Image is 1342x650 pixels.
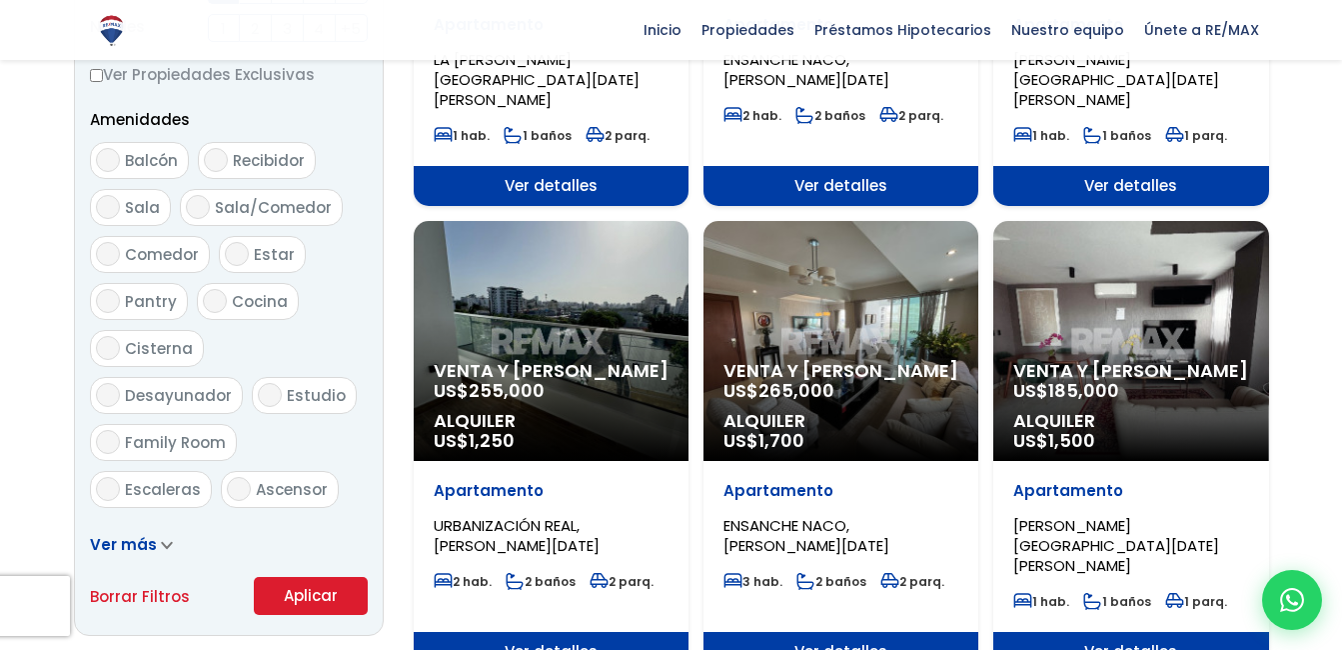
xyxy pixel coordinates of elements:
[796,573,866,590] span: 2 baños
[1001,15,1134,45] span: Nuestro equipo
[469,428,515,453] span: 1,250
[434,49,640,110] span: LA [PERSON_NAME][GEOGRAPHIC_DATA][DATE][PERSON_NAME]
[125,291,177,312] span: Pantry
[90,534,157,555] span: Ver más
[1165,127,1227,144] span: 1 parq.
[506,573,576,590] span: 2 baños
[125,385,232,406] span: Desayunador
[723,428,804,453] span: US$
[804,15,1001,45] span: Préstamos Hipotecarios
[94,13,129,48] img: Logo de REMAX
[90,69,103,82] input: Ver Propiedades Exclusivas
[96,195,120,219] input: Sala
[586,127,650,144] span: 2 parq.
[232,291,288,312] span: Cocina
[723,107,781,124] span: 2 hab.
[434,411,669,431] span: Alquiler
[758,428,804,453] span: 1,700
[434,378,545,403] span: US$
[723,361,958,381] span: Venta y [PERSON_NAME]
[434,481,669,501] p: Apartamento
[434,361,669,381] span: Venta y [PERSON_NAME]
[723,515,889,556] span: ENSANCHE NACO, [PERSON_NAME][DATE]
[254,244,295,265] span: Estar
[723,49,889,90] span: ENSANCHE NACO, [PERSON_NAME][DATE]
[287,385,346,406] span: Estudio
[1048,378,1119,403] span: 185,000
[233,150,305,171] span: Recibidor
[225,242,249,266] input: Estar
[469,378,545,403] span: 255,000
[258,383,282,407] input: Estudio
[1013,127,1069,144] span: 1 hab.
[1083,127,1151,144] span: 1 baños
[215,197,332,218] span: Sala/Comedor
[703,166,978,206] span: Ver detalles
[90,107,368,132] p: Amenidades
[1048,428,1095,453] span: 1,500
[96,289,120,313] input: Pantry
[254,577,368,615] button: Aplicar
[434,127,490,144] span: 1 hab.
[1013,378,1119,403] span: US$
[90,584,190,609] a: Borrar Filtros
[795,107,865,124] span: 2 baños
[1013,361,1248,381] span: Venta y [PERSON_NAME]
[90,62,368,87] label: Ver Propiedades Exclusivas
[125,479,201,500] span: Escaleras
[96,430,120,454] input: Family Room
[1013,515,1219,576] span: [PERSON_NAME][GEOGRAPHIC_DATA][DATE][PERSON_NAME]
[96,477,120,501] input: Escaleras
[125,244,199,265] span: Comedor
[1013,428,1095,453] span: US$
[634,15,691,45] span: Inicio
[90,534,173,555] a: Ver más
[504,127,572,144] span: 1 baños
[1013,411,1248,431] span: Alquiler
[96,336,120,360] input: Cisterna
[993,166,1268,206] span: Ver detalles
[96,383,120,407] input: Desayunador
[96,148,120,172] input: Balcón
[1013,49,1219,110] span: [PERSON_NAME][GEOGRAPHIC_DATA][DATE][PERSON_NAME]
[723,481,958,501] p: Apartamento
[125,150,178,171] span: Balcón
[256,479,328,500] span: Ascensor
[203,289,227,313] input: Cocina
[434,428,515,453] span: US$
[125,432,226,453] span: Family Room
[880,573,944,590] span: 2 parq.
[1013,481,1248,501] p: Apartamento
[758,378,834,403] span: 265,000
[1083,593,1151,610] span: 1 baños
[1134,15,1269,45] span: Únete a RE/MAX
[879,107,943,124] span: 2 parq.
[1165,593,1227,610] span: 1 parq.
[434,573,492,590] span: 2 hab.
[723,411,958,431] span: Alquiler
[434,515,600,556] span: URBANIZACIÓN REAL, [PERSON_NAME][DATE]
[186,195,210,219] input: Sala/Comedor
[723,378,834,403] span: US$
[1013,593,1069,610] span: 1 hab.
[590,573,654,590] span: 2 parq.
[204,148,228,172] input: Recibidor
[691,15,804,45] span: Propiedades
[414,166,688,206] span: Ver detalles
[227,477,251,501] input: Ascensor
[96,242,120,266] input: Comedor
[723,573,782,590] span: 3 hab.
[125,197,160,218] span: Sala
[125,338,193,359] span: Cisterna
